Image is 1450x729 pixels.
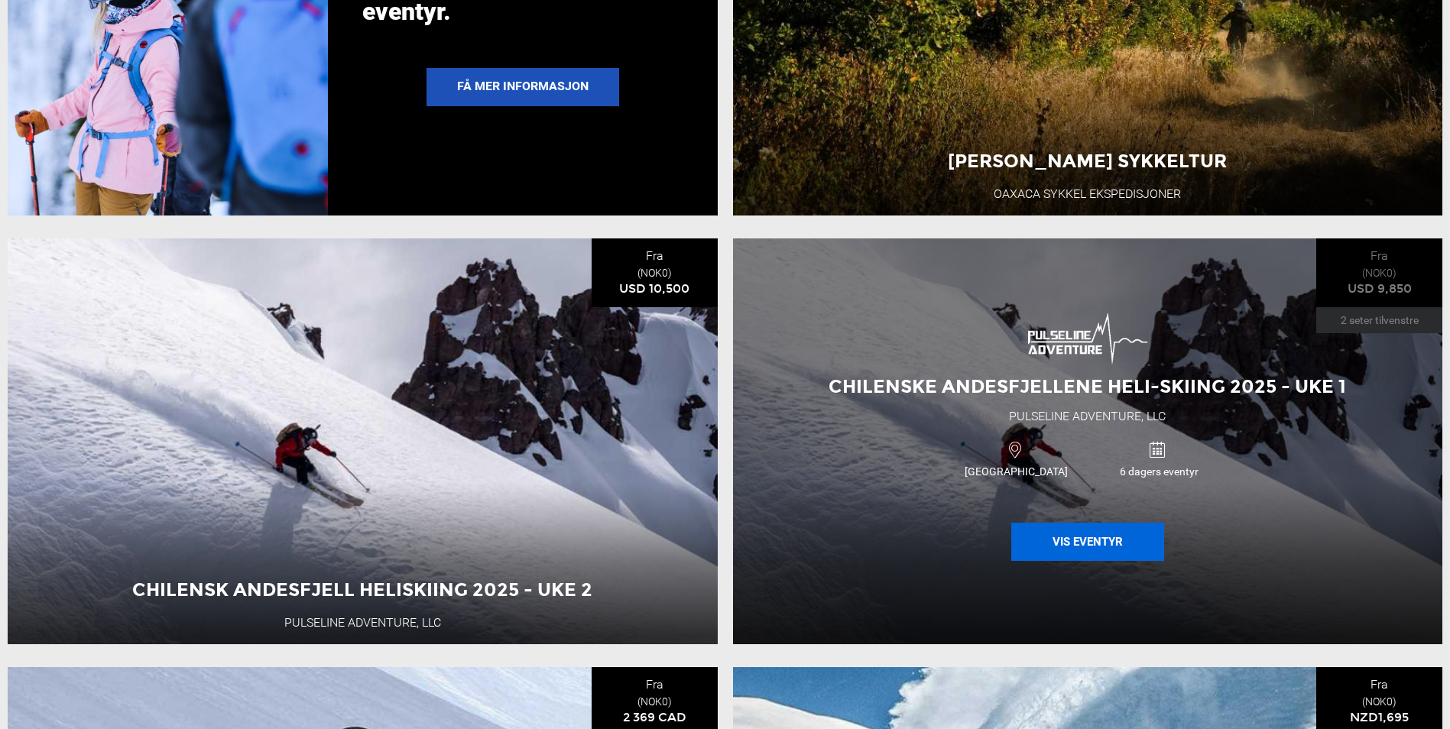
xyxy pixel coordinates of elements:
[427,68,619,106] a: Få mer informasjon
[829,375,1346,397] span: Chilenske Andesfjellene Heli-Skiing 2025 - Uke 1
[1011,523,1164,561] button: Vis eventyr
[1088,464,1230,479] span: 6 dagers eventyr
[946,464,1088,479] span: [GEOGRAPHIC_DATA]
[1009,408,1166,426] div: Pulseline Adventure, LLC
[1027,311,1149,367] img: images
